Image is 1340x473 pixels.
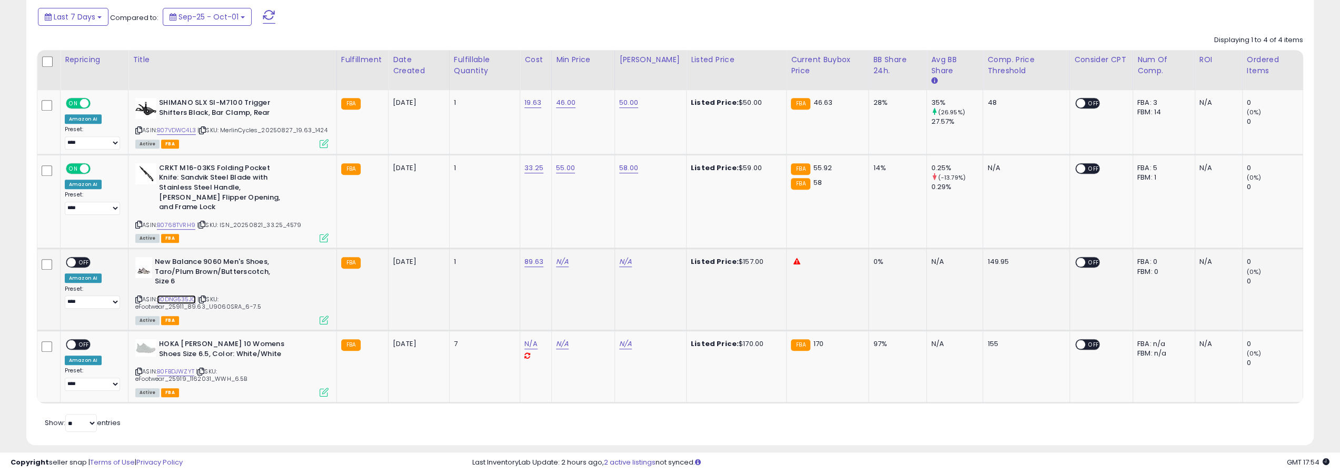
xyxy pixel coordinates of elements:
b: Listed Price: [691,257,739,267]
div: 0.25% [931,163,982,173]
div: Displaying 1 to 4 of 4 items [1214,35,1303,45]
a: B0DNG535JQ [157,295,196,304]
a: 58.00 [619,163,638,173]
span: All listings currently available for purchase on Amazon [135,234,160,243]
div: N/A [1199,257,1234,267]
div: 48 [987,98,1061,107]
a: B0768TVRH9 [157,221,195,230]
img: 31ljKqki4cL._SL40_.jpg [135,163,156,184]
a: B0FBDJWZYT [157,367,194,376]
div: FBM: 1 [1137,173,1187,182]
div: N/A [1199,163,1234,173]
small: FBA [791,98,810,110]
div: 1 [454,163,512,173]
div: [PERSON_NAME] [619,54,682,65]
button: Sep-25 - Oct-01 [163,8,252,26]
div: $50.00 [691,98,778,107]
div: Avg BB Share [931,54,978,76]
div: 0 [1247,277,1303,286]
a: 19.63 [524,97,541,108]
small: FBA [341,98,361,110]
div: [DATE] [393,339,435,349]
div: 0 [1247,358,1303,368]
a: N/A [619,257,632,267]
span: FBA [161,140,179,149]
span: ON [67,99,80,108]
span: ON [67,164,80,173]
div: Current Buybox Price [791,54,864,76]
div: 0 [1247,339,1303,349]
button: Last 7 Days [38,8,108,26]
a: N/A [556,339,569,349]
img: 31qKoTo+ZAL._SL40_.jpg [135,257,152,278]
div: Preset: [65,367,120,391]
div: FBA: n/a [1137,339,1187,349]
a: N/A [524,339,537,349]
div: Num of Comp. [1137,54,1190,76]
span: 46.63 [813,97,832,107]
small: FBA [341,163,361,175]
b: Listed Price: [691,163,739,173]
img: 31th2zetMOL._SL40_.jpg [135,98,156,119]
a: 89.63 [524,257,543,267]
b: SHIMANO SLX Sl-M7100 Trigger Shifters Black, Bar Clamp, Rear [159,98,287,120]
div: $59.00 [691,163,778,173]
span: OFF [1085,258,1102,267]
div: 35% [931,98,982,107]
div: 27.57% [931,117,982,126]
div: FBA: 3 [1137,98,1187,107]
a: 50.00 [619,97,638,108]
span: FBA [161,388,179,397]
div: Preset: [65,285,120,309]
div: 0 [1247,98,1303,107]
a: N/A [556,257,569,267]
div: ASIN: [135,98,329,147]
div: Amazon AI [65,180,102,189]
small: FBA [341,257,361,269]
div: N/A [1199,98,1234,107]
a: 2 active listings [604,457,656,467]
div: N/A [931,339,975,349]
div: ROI [1199,54,1238,65]
b: Listed Price: [691,97,739,107]
div: 0 [1247,117,1303,126]
span: 58 [813,178,821,188]
div: $170.00 [691,339,778,349]
span: OFF [1085,340,1102,349]
div: ASIN: [135,257,329,323]
b: CRKT M16-03KS Folding Pocket Knife: Sandvik Steel Blade with Stainless Steel Handle, [PERSON_NAME... [159,163,287,215]
small: (-13.79%) [938,173,965,182]
div: N/A [1199,339,1234,349]
div: 149.95 [987,257,1061,267]
small: (0%) [1247,349,1262,358]
div: 0% [873,257,918,267]
span: OFF [89,99,106,108]
span: FBA [161,234,179,243]
small: Avg BB Share. [931,76,937,86]
div: [DATE] [393,257,435,267]
div: Comp. Price Threshold [987,54,1065,76]
small: (0%) [1247,173,1262,182]
span: OFF [76,340,93,349]
small: (26.95%) [938,108,965,116]
span: OFF [1085,164,1102,173]
small: FBA [791,339,810,351]
span: Show: entries [45,418,121,428]
div: FBM: n/a [1137,349,1187,358]
div: seller snap | | [11,458,183,468]
div: Fulfillable Quantity [454,54,515,76]
span: | SKU: MerlinCycles_20250827_19.63_1424 [197,126,327,134]
a: 55.00 [556,163,575,173]
span: 170 [813,339,823,349]
span: All listings currently available for purchase on Amazon [135,140,160,149]
a: 46.00 [556,97,575,108]
div: FBA: 0 [1137,257,1187,267]
div: Min Price [556,54,610,65]
div: Title [133,54,332,65]
span: | SKU: eFootwear_25919_1162031_WWH_6.5B [135,367,247,383]
span: 55.92 [813,163,832,173]
div: Repricing [65,54,124,65]
div: 1 [454,257,512,267]
span: OFF [76,258,93,267]
div: Fulfillment [341,54,384,65]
